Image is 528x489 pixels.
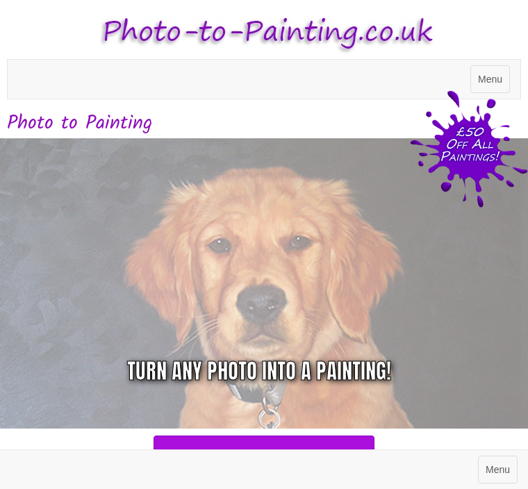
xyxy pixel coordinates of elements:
button: Menu [478,456,518,483]
button: Menu [470,65,510,93]
button: - Request your FREE mock-up [DATE]! - [154,436,374,480]
div: Turn any photo into a painting! [127,356,391,386]
h1: Photo to Painting [7,113,521,135]
span: Menu [478,74,502,85]
img: Photo to Painting [90,7,438,59]
span: Menu [486,464,510,475]
img: 50 pound price drop [410,90,528,208]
